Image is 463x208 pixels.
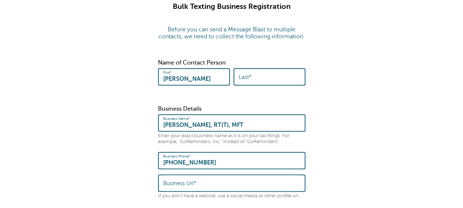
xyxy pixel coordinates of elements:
p: Before you can send a Message Blast to multiple contacts, we need to collect the following inform... [158,26,305,40]
p: Name of Contact Person [158,59,305,66]
p: Business Details [158,105,305,112]
p: If you don't have a website, use a social media or other profile url. [158,193,305,199]
h1: Bulk Texting Business Registration [7,2,456,11]
label: Business Name* [163,117,190,121]
label: Business Phone* [163,154,190,159]
label: Last* [239,74,252,80]
label: Business Url* [163,180,196,187]
p: Enter your exact business name as it is on your tax filings. For example, "GoReminders, Inc." ins... [158,133,305,145]
label: First* [163,70,172,75]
